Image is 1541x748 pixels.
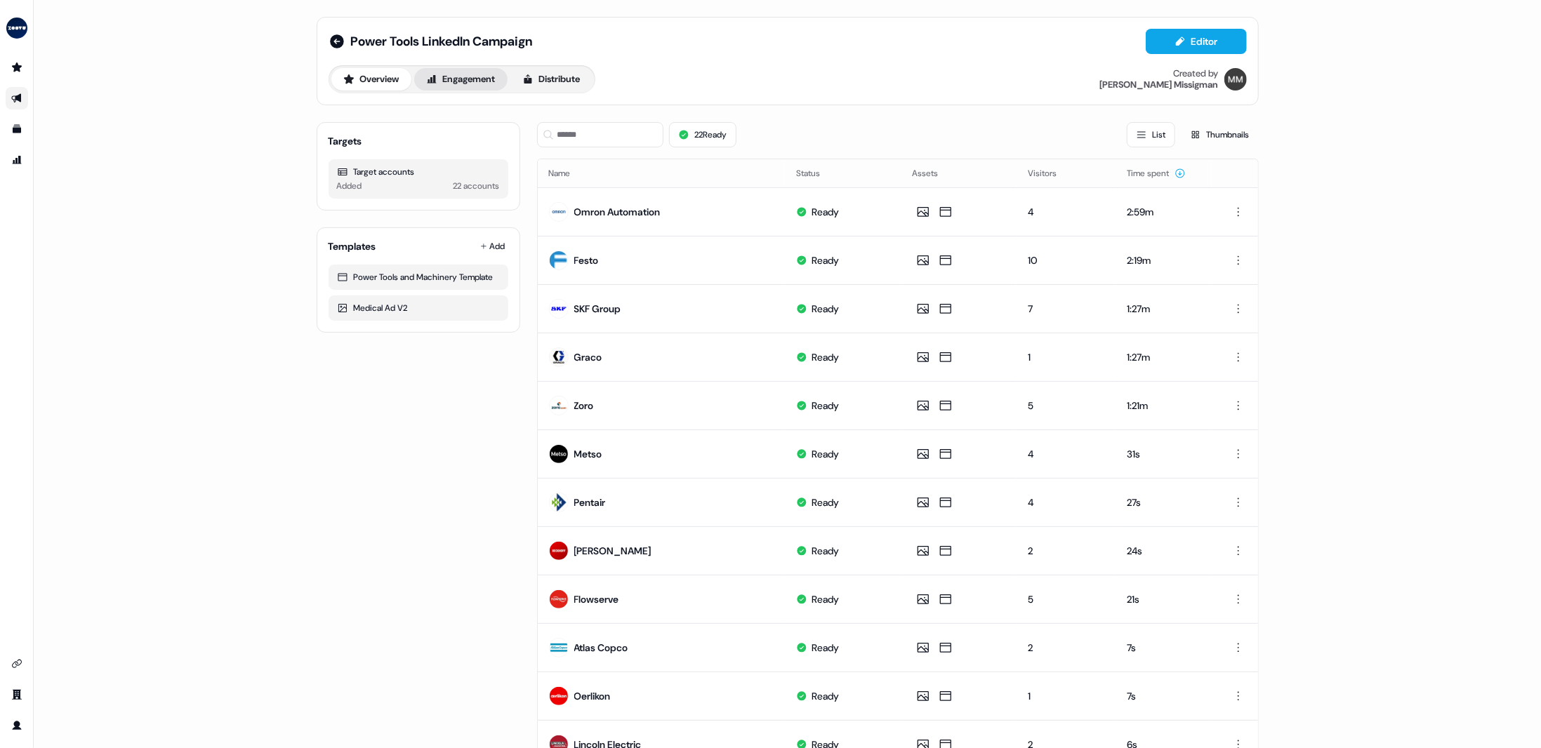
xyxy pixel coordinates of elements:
[1127,689,1200,703] div: 7s
[796,161,837,186] button: Status
[1127,592,1200,606] div: 21s
[477,236,508,256] button: Add
[351,33,533,50] span: Power Tools LinkedIn Campaign
[1127,302,1200,316] div: 1:27m
[1127,122,1175,147] button: List
[812,641,839,655] div: Ready
[329,239,376,253] div: Templates
[574,253,599,267] div: Festo
[901,159,1017,187] th: Assets
[1127,641,1200,655] div: 7s
[1127,205,1200,219] div: 2:59m
[574,205,661,219] div: Omron Automation
[1028,544,1104,558] div: 2
[1028,447,1104,461] div: 4
[669,122,736,147] button: 22Ready
[331,68,411,91] button: Overview
[574,399,594,413] div: Zoro
[574,350,602,364] div: Graco
[812,495,839,509] div: Ready
[6,653,28,675] a: Go to integrations
[6,683,28,706] a: Go to team
[337,301,500,315] div: Medical Ad V2
[6,714,28,737] a: Go to profile
[574,544,652,558] div: [PERSON_NAME]
[1127,253,1200,267] div: 2:19m
[1127,350,1200,364] div: 1:27m
[1028,350,1104,364] div: 1
[6,56,28,79] a: Go to prospects
[1028,495,1104,509] div: 4
[1127,399,1200,413] div: 1:21m
[1028,253,1104,267] div: 10
[337,165,500,179] div: Target accounts
[1127,544,1200,558] div: 24s
[1174,68,1219,79] div: Created by
[812,302,839,316] div: Ready
[812,350,839,364] div: Ready
[574,495,606,509] div: Pentair
[574,302,621,316] div: SKF Group
[414,68,508,91] button: Engagement
[1181,122,1259,147] button: Thumbnails
[812,399,839,413] div: Ready
[337,270,500,284] div: Power Tools and Machinery Template
[6,149,28,171] a: Go to attribution
[454,179,500,193] div: 22 accounts
[510,68,593,91] button: Distribute
[1028,641,1104,655] div: 2
[574,641,628,655] div: Atlas Copco
[1028,302,1104,316] div: 7
[812,544,839,558] div: Ready
[812,689,839,703] div: Ready
[1127,495,1200,509] div: 27s
[1224,68,1247,91] img: Morgan
[329,134,362,148] div: Targets
[1100,79,1219,91] div: [PERSON_NAME] Missigman
[1028,399,1104,413] div: 5
[1127,161,1186,186] button: Time spent
[1028,689,1104,703] div: 1
[1127,447,1200,461] div: 31s
[812,592,839,606] div: Ready
[6,87,28,109] a: Go to outbound experience
[1028,592,1104,606] div: 5
[812,205,839,219] div: Ready
[1146,36,1247,51] a: Editor
[1028,205,1104,219] div: 4
[574,689,611,703] div: Oerlikon
[1028,161,1073,186] button: Visitors
[812,447,839,461] div: Ready
[574,592,619,606] div: Flowserve
[549,161,588,186] button: Name
[1146,29,1247,54] button: Editor
[337,179,362,193] div: Added
[6,118,28,140] a: Go to templates
[812,253,839,267] div: Ready
[574,447,602,461] div: Metso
